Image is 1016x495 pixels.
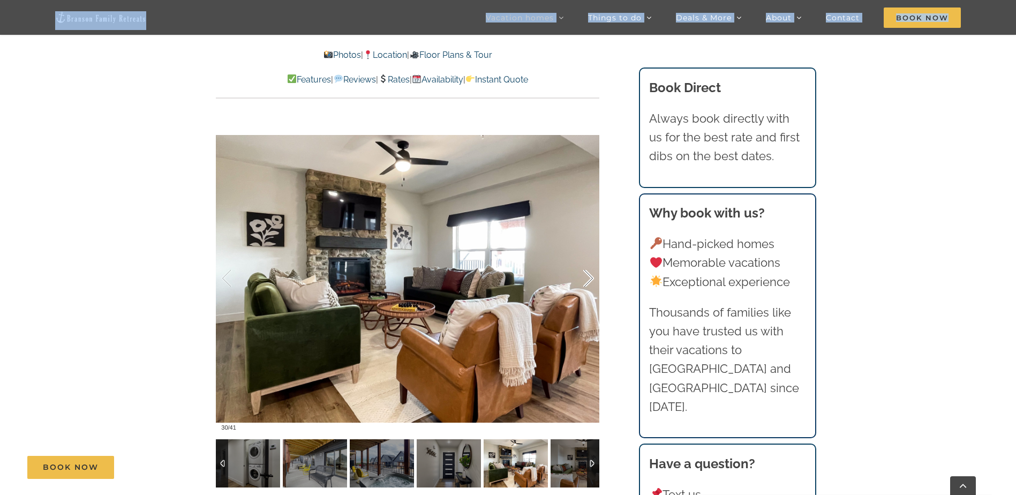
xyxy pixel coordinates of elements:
[364,50,372,59] img: 📍
[486,14,554,21] span: Vacation homes
[323,50,361,60] a: Photos
[676,14,732,21] span: Deals & More
[216,439,280,487] img: 13-Wildflower-Lodge-at-Table-Rock-Lake-Branson-Family-Retreats-vacation-home-rental-1119-scaled.j...
[412,74,463,85] a: Availability
[649,303,806,416] p: Thousands of families like you have trusted us with their vacations to [GEOGRAPHIC_DATA] and [GEO...
[324,50,333,59] img: 📸
[43,463,99,472] span: Book Now
[55,11,146,24] img: Branson Family Retreats Logo
[650,257,662,268] img: ❤️
[334,74,343,83] img: 💬
[409,50,492,60] a: Floor Plans & Tour
[287,74,331,85] a: Features
[216,48,599,62] p: | |
[283,439,347,487] img: 09-Wildflower-Lodge-lake-view-vacation-rental-1122-scaled.jpg-nggid041526-ngg0dyn-120x90-00f0w010...
[379,74,387,83] img: 💲
[588,14,642,21] span: Things to do
[484,439,548,487] img: 02-Wildflower-Lodge-at-Table-Rock-Lake-Branson-Family-Retreats-vacation-home-rental-1123-scaled.j...
[551,439,615,487] img: 02-Wildflower-Lodge-at-Table-Rock-Lake-Branson-Family-Retreats-vacation-home-rental-1124-scaled.j...
[363,50,407,60] a: Location
[378,74,410,85] a: Rates
[766,14,792,21] span: About
[216,73,599,87] p: | | | |
[649,109,806,166] p: Always book directly with us for the best rate and first dibs on the best dates.
[884,7,961,28] span: Book Now
[650,237,662,249] img: 🔑
[650,275,662,287] img: 🌟
[288,74,296,83] img: ✅
[350,439,414,487] img: 09-Wildflower-Lodge-lake-view-vacation-rental-1121-scaled.jpg-nggid041527-ngg0dyn-120x90-00f0w010...
[465,74,528,85] a: Instant Quote
[649,235,806,291] p: Hand-picked homes Memorable vacations Exceptional experience
[333,74,375,85] a: Reviews
[27,456,114,479] a: Book Now
[649,80,721,95] b: Book Direct
[826,14,860,21] span: Contact
[417,439,481,487] img: 01-Wildflower-Lodge-at-Table-Rock-Lake-Branson-Family-Retreats-vacation-home-rental-1151-scaled.j...
[410,50,419,59] img: 🎥
[412,74,421,83] img: 📆
[466,74,475,83] img: 👉
[649,204,806,223] h3: Why book with us?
